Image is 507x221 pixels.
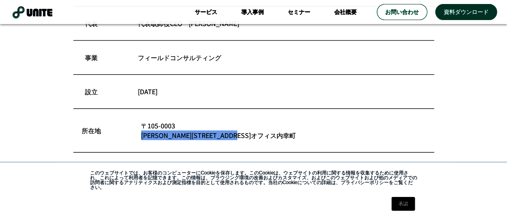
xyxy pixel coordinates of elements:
div: チャットウィジェット [363,118,507,221]
p: このウェブサイトでは、お客様のコンピューターにCookieを保存します。このCookieは、ウェブサイトの利用に関する情報を収集するために使用され、これによって利用者を記憶できます。この情報は、... [90,170,417,190]
a: 資料ダウンロード [435,4,497,20]
iframe: Chat Widget [363,118,507,221]
p: 事業 [85,53,98,62]
p: 所在地 [82,126,101,135]
p: フィールドコンサルティング [138,53,422,62]
p: 〒105-0003 [PERSON_NAME][STREET_ADDRESS]オフィス内幸町 [141,121,426,140]
p: お問い合わせ [385,8,419,16]
p: 設立 [85,87,98,96]
p: [DATE] [138,87,422,96]
a: お問い合わせ [377,4,427,20]
p: 資料ダウンロード [444,8,489,16]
